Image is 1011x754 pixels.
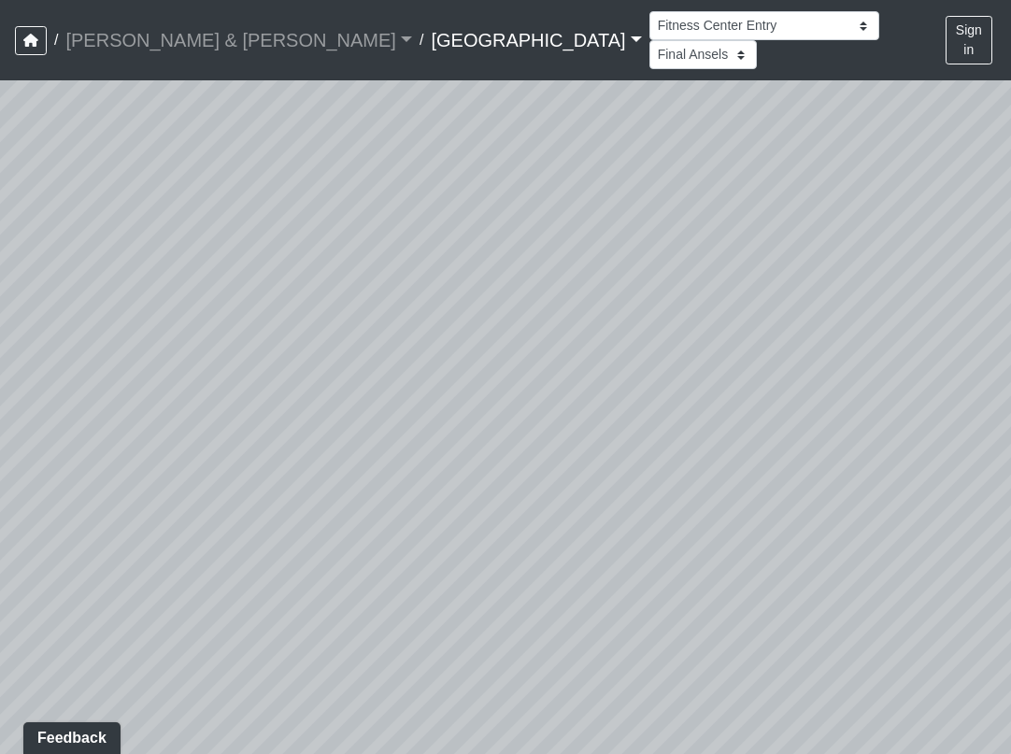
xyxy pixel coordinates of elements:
a: [GEOGRAPHIC_DATA] [431,21,641,59]
iframe: Ybug feedback widget [14,717,130,754]
span: / [47,21,65,59]
button: Sign in [946,16,992,64]
span: / [412,21,431,59]
a: [PERSON_NAME] & [PERSON_NAME] [65,21,412,59]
